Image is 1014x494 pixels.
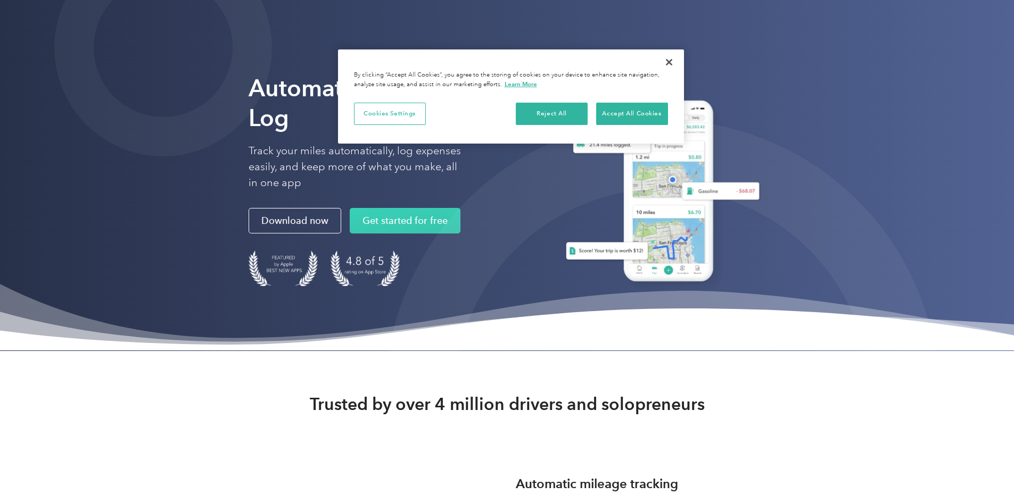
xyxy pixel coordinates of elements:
h3: Automatic mileage tracking [516,474,678,493]
a: Get started for free [350,208,460,233]
div: Privacy [338,49,684,144]
a: Download now [249,208,341,233]
strong: Automate Your Mileage Log [249,74,505,132]
img: Badge for Featured by Apple Best New Apps [249,250,318,286]
p: Track your miles automatically, log expenses easily, and keep more of what you make, all in one app [249,143,461,191]
button: Reject All [516,103,588,125]
div: By clicking “Accept All Cookies”, you agree to the storing of cookies on your device to enhance s... [354,71,668,89]
button: Close [657,51,681,74]
button: Cookies Settings [354,103,426,125]
strong: Trusted by over 4 million drivers and solopreneurs [310,393,705,415]
button: Accept All Cookies [596,103,668,125]
a: More information about your privacy, opens in a new tab [505,80,537,88]
div: Cookie banner [338,49,684,144]
img: 4.9 out of 5 stars on the app store [331,250,400,286]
